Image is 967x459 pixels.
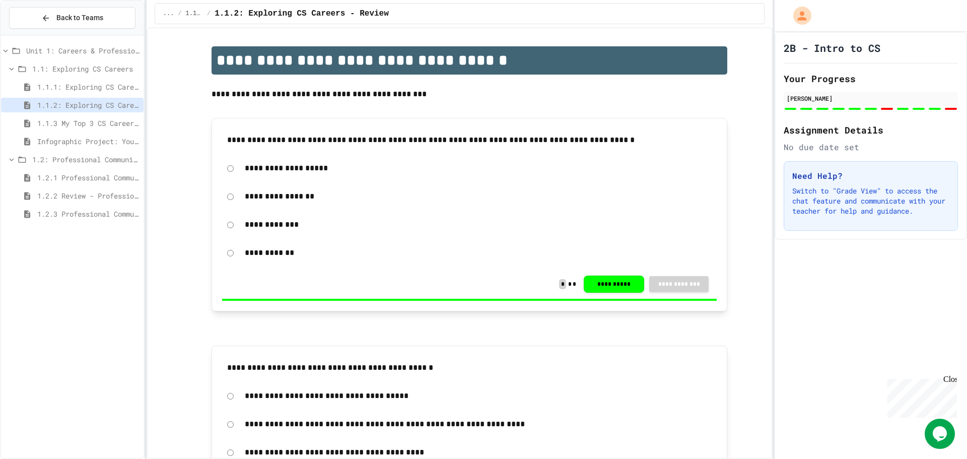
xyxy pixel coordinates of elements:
[4,4,70,64] div: Chat with us now!Close
[26,45,140,56] span: Unit 1: Careers & Professionalism
[37,82,140,92] span: 1.1.1: Exploring CS Careers
[792,186,949,216] p: Switch to "Grade View" to access the chat feature and communicate with your teacher for help and ...
[207,10,211,18] span: /
[37,118,140,128] span: 1.1.3 My Top 3 CS Careers!
[178,10,181,18] span: /
[783,4,814,27] div: My Account
[37,209,140,219] span: 1.2.3 Professional Communication Challenge
[56,13,103,23] span: Back to Teams
[32,63,140,74] span: 1.1: Exploring CS Careers
[925,419,957,449] iframe: chat widget
[163,10,174,18] span: ...
[883,375,957,418] iframe: chat widget
[784,72,958,86] h2: Your Progress
[787,94,955,103] div: [PERSON_NAME]
[186,10,203,18] span: 1.1: Exploring CS Careers
[9,7,135,29] button: Back to Teams
[784,123,958,137] h2: Assignment Details
[792,170,949,182] h3: Need Help?
[37,190,140,201] span: 1.2.2 Review - Professional Communication
[215,8,389,20] span: 1.1.2: Exploring CS Careers - Review
[37,100,140,110] span: 1.1.2: Exploring CS Careers - Review
[37,136,140,147] span: Infographic Project: Your favorite CS
[37,172,140,183] span: 1.2.1 Professional Communication
[32,154,140,165] span: 1.2: Professional Communication
[784,41,880,55] h1: 2B - Intro to CS
[784,141,958,153] div: No due date set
